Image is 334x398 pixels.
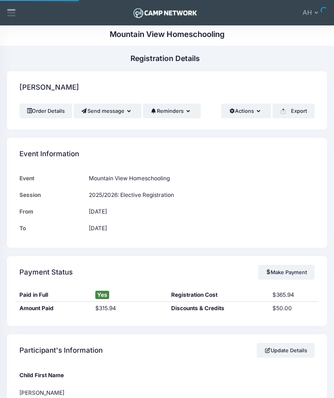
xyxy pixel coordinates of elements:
[19,220,85,237] td: To
[19,187,85,203] td: Session
[132,6,198,20] img: Logo
[19,104,72,118] a: Order Details
[268,291,319,299] div: $365.94
[15,304,91,312] div: Amount Paid
[19,203,85,220] td: From
[19,143,79,165] h4: Event Information
[257,343,315,358] a: Update Details
[19,170,85,187] td: Event
[85,170,315,187] td: Mountain View Homeschooling
[110,30,225,39] h1: Mountain View Homeschooling
[4,3,18,22] div: Show aside menu
[15,367,319,384] div: Child First Name
[95,291,109,299] span: Yes
[297,3,327,22] button: AH
[19,262,73,283] h4: Payment Status
[303,8,312,18] span: AH
[268,304,319,312] div: $50.00
[167,291,268,299] div: Registration Cost
[19,340,103,361] h4: Participant's Information
[85,220,315,237] td: [DATE]
[74,104,142,118] button: Send message
[143,104,201,118] button: Reminders
[167,304,268,312] div: Discounts & Credits
[221,104,271,118] button: Actions
[85,203,315,220] td: [DATE]
[15,291,91,299] div: Paid in Full
[85,187,315,203] td: 2025/2026: Elective Registration
[272,104,315,118] button: Export
[258,265,315,280] a: Make Payment
[19,77,79,98] h4: [PERSON_NAME]
[91,304,167,312] div: $315.94
[130,54,200,63] h1: Registration Details
[19,389,64,396] span: [PERSON_NAME]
